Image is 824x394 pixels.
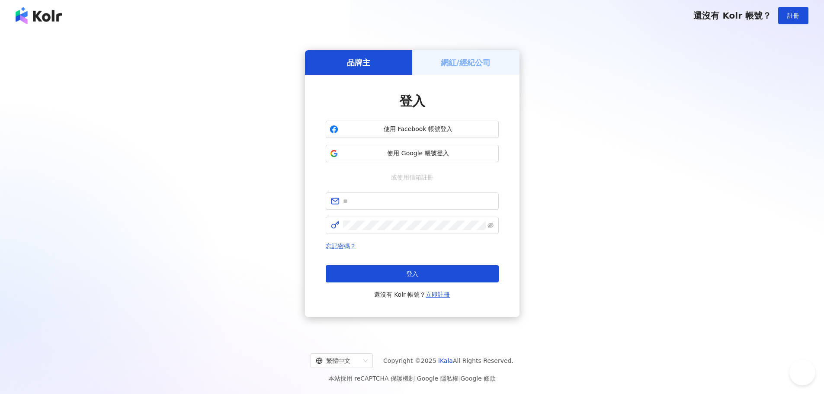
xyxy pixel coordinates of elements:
[789,359,815,385] iframe: Help Scout Beacon - Open
[328,373,496,384] span: 本站採用 reCAPTCHA 保護機制
[326,243,356,250] a: 忘記密碼？
[326,145,499,162] button: 使用 Google 帳號登入
[458,375,461,382] span: |
[693,10,771,21] span: 還沒有 Kolr 帳號？
[441,57,491,68] h5: 網紅/經紀公司
[374,289,450,300] span: 還沒有 Kolr 帳號？
[460,375,496,382] a: Google 條款
[426,291,450,298] a: 立即註冊
[347,57,370,68] h5: 品牌主
[438,357,453,364] a: iKala
[316,354,360,368] div: 繁體中文
[326,121,499,138] button: 使用 Facebook 帳號登入
[415,375,417,382] span: |
[383,356,513,366] span: Copyright © 2025 All Rights Reserved.
[385,173,439,182] span: 或使用信箱註冊
[16,7,62,24] img: logo
[487,222,494,228] span: eye-invisible
[326,265,499,282] button: 登入
[406,270,418,277] span: 登入
[778,7,808,24] button: 註冊
[417,375,458,382] a: Google 隱私權
[787,12,799,19] span: 註冊
[399,93,425,109] span: 登入
[342,149,495,158] span: 使用 Google 帳號登入
[342,125,495,134] span: 使用 Facebook 帳號登入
